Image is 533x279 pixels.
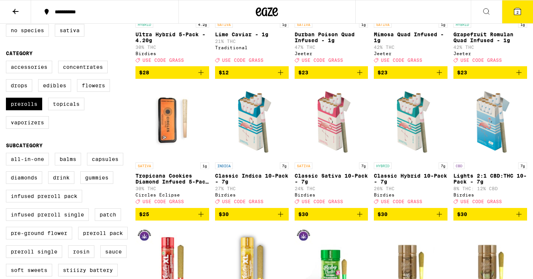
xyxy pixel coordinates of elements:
[295,51,368,56] div: Jeeter
[502,0,533,23] button: 2
[374,186,447,191] p: 26% THC
[215,208,289,221] button: Add to bag
[87,153,123,165] label: Capsules
[295,162,312,169] p: SATIVA
[6,79,32,92] label: Drops
[518,162,527,169] p: 7g
[78,227,128,239] label: Preroll Pack
[135,173,209,185] p: Tropicana Cookies Diamond Infused 5-Pack - 3.5g
[222,199,264,204] span: USE CODE GRASS
[219,211,229,217] span: $30
[6,142,43,148] legend: Subcategory
[453,66,527,79] button: Add to bag
[222,58,264,63] span: USE CODE GRASS
[135,85,209,208] a: Open page for Tropicana Cookies Diamond Infused 5-Pack - 3.5g from Circles Eclipse
[135,66,209,79] button: Add to bag
[374,51,447,56] div: Jeeter
[298,70,308,75] span: $23
[374,85,447,208] a: Open page for Classic Hybrid 10-Pack - 7g from Birdies
[215,162,233,169] p: INDICA
[48,171,74,184] label: Drink
[135,162,153,169] p: SATIVA
[295,85,368,208] a: Open page for Classic Sativa 10-Pack - 7g from Birdies
[48,98,84,110] label: Topicals
[6,171,42,184] label: Diamonds
[374,192,447,197] div: Birdies
[295,45,368,50] p: 47% THC
[6,153,49,165] label: All-In-One
[302,199,343,204] span: USE CODE GRASS
[100,245,127,258] label: Sauce
[38,79,71,92] label: Edibles
[215,45,289,50] div: Traditional
[55,153,81,165] label: Balms
[453,173,527,185] p: Lights 2:1 CBD:THC 10-Pack - 7g
[95,208,121,221] label: Patch
[295,186,368,191] p: 24% THC
[215,21,233,28] p: SATIVA
[139,70,149,75] span: $28
[516,10,519,14] span: 2
[135,208,209,221] button: Add to bag
[359,162,368,169] p: 7g
[6,24,49,37] label: No Species
[295,192,368,197] div: Birdies
[58,61,108,73] label: Concentrates
[374,162,392,169] p: HYBRID
[68,245,94,258] label: Rosin
[135,31,209,43] p: Ultra Hybrid 5-Pack - 4.20g
[55,24,84,37] label: Sativa
[453,208,527,221] button: Add to bag
[215,85,289,208] a: Open page for Classic Indica 10-Pack - 7g from Birdies
[135,45,209,50] p: 30% THC
[215,192,289,197] div: Birdies
[6,227,72,239] label: Pre-ground Flower
[295,21,312,28] p: SATIVA
[143,58,184,63] span: USE CODE GRASS
[215,66,289,79] button: Add to bag
[453,31,527,43] p: Grapefruit Romulan Quad Infused - 1g
[280,21,289,28] p: 1g
[302,58,343,63] span: USE CODE GRASS
[139,211,149,217] span: $25
[460,199,502,204] span: USE CODE GRASS
[457,211,467,217] span: $30
[295,85,368,159] img: Birdies - Classic Sativa 10-Pack - 7g
[295,173,368,185] p: Classic Sativa 10-Pack - 7g
[280,162,289,169] p: 7g
[374,85,447,159] img: Birdies - Classic Hybrid 10-Pack - 7g
[457,70,467,75] span: $23
[374,31,447,43] p: Mimosa Quad Infused - 1g
[298,211,308,217] span: $30
[453,162,465,169] p: CBD
[453,21,471,28] p: HYBRID
[143,199,184,204] span: USE CODE GRASS
[439,162,447,169] p: 7g
[295,208,368,221] button: Add to bag
[374,21,392,28] p: SATIVA
[359,21,368,28] p: 1g
[215,186,289,191] p: 27% THC
[215,31,289,37] p: Lime Caviar - 1g
[460,58,502,63] span: USE CODE GRASS
[4,5,53,11] span: Hi. Need any help?
[453,85,527,159] img: Birdies - Lights 2:1 CBD:THC 10-Pack - 7g
[215,173,289,185] p: Classic Indica 10-Pack - 7g
[374,45,447,50] p: 42% THC
[374,66,447,79] button: Add to bag
[453,51,527,56] div: Jeeter
[135,192,209,197] div: Circles Eclipse
[439,21,447,28] p: 1g
[295,66,368,79] button: Add to bag
[80,171,113,184] label: Gummies
[215,85,289,159] img: Birdies - Classic Indica 10-Pack - 7g
[58,264,118,276] label: STIIIZY Battery
[6,50,33,56] legend: Category
[6,98,42,110] label: Prerolls
[135,21,153,28] p: HYBRID
[219,70,229,75] span: $12
[381,58,422,63] span: USE CODE GRASS
[6,245,62,258] label: Preroll Single
[6,61,52,73] label: Accessories
[374,208,447,221] button: Add to bag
